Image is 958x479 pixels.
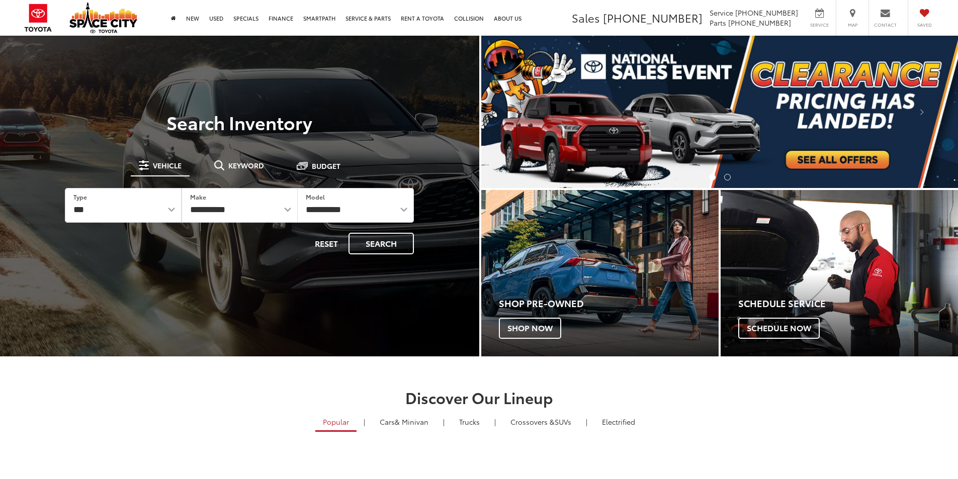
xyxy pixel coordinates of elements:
[841,22,863,28] span: Map
[721,190,958,356] div: Toyota
[153,162,182,169] span: Vehicle
[594,413,643,430] a: Electrified
[572,10,600,26] span: Sales
[69,2,137,33] img: Space City Toyota
[503,413,579,430] a: SUVs
[603,10,703,26] span: [PHONE_NUMBER]
[724,174,731,180] li: Go to slide number 2.
[738,318,820,339] span: Schedule Now
[349,233,414,254] button: Search
[441,417,447,427] li: |
[481,56,553,168] button: Click to view previous picture.
[913,22,935,28] span: Saved
[306,193,325,201] label: Model
[721,190,958,356] a: Schedule Service Schedule Now
[481,190,719,356] div: Toyota
[499,318,561,339] span: Shop Now
[709,174,716,180] li: Go to slide number 1.
[42,112,437,132] h3: Search Inventory
[710,18,726,28] span: Parts
[312,162,340,169] span: Budget
[874,22,897,28] span: Contact
[372,413,436,430] a: Cars
[710,8,733,18] span: Service
[315,413,357,432] a: Popular
[492,417,498,427] li: |
[452,413,487,430] a: Trucks
[583,417,590,427] li: |
[395,417,428,427] span: & Minivan
[728,18,791,28] span: [PHONE_NUMBER]
[510,417,555,427] span: Crossovers &
[190,193,206,201] label: Make
[499,299,719,309] h4: Shop Pre-Owned
[481,190,719,356] a: Shop Pre-Owned Shop Now
[735,8,798,18] span: [PHONE_NUMBER]
[887,56,958,168] button: Click to view next picture.
[361,417,368,427] li: |
[228,162,264,169] span: Keyword
[125,389,834,406] h2: Discover Our Lineup
[808,22,831,28] span: Service
[738,299,958,309] h4: Schedule Service
[73,193,87,201] label: Type
[306,233,346,254] button: Reset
